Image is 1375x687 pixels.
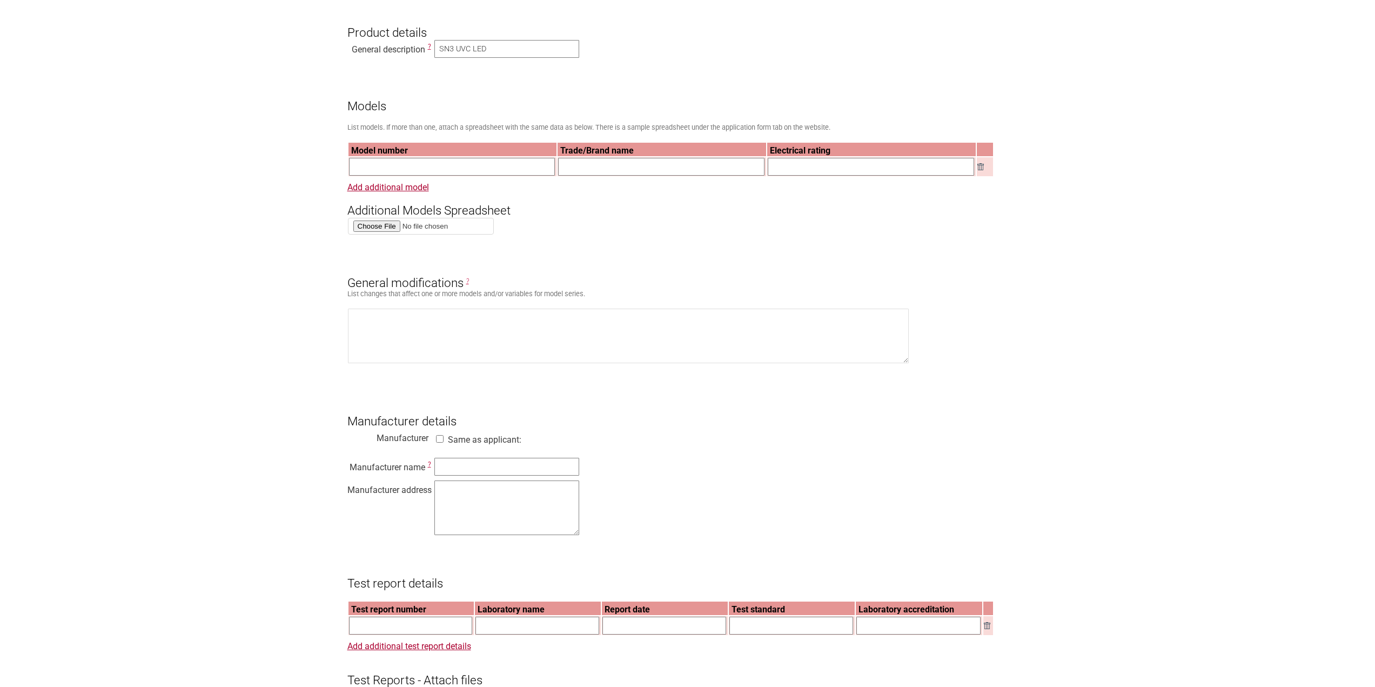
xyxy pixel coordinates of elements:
[347,655,1028,687] h3: Test Reports - Attach files
[466,277,469,285] span: General Modifications are changes that affect one or more models. E.g. Alternative brand names or...
[347,182,429,192] a: Add additional model
[347,290,585,298] small: List changes that affect one or more models and/or variables for model series.
[767,143,976,156] th: Electrical rating
[428,43,431,50] span: This is a description of the “type” of electrical equipment being more specific than the Regulato...
[347,482,428,493] div: Manufacturer address
[347,430,428,441] div: Manufacturer
[729,602,855,615] th: Test standard
[448,435,521,445] label: Same as applicant:
[977,163,984,170] img: Remove
[347,8,1028,40] h3: Product details
[347,42,428,52] div: General description
[347,396,1028,429] h3: Manufacturer details
[347,558,1028,590] h3: Test report details
[428,461,431,468] span: This is the name of the manufacturer of the electrical product to be approved.
[856,602,982,615] th: Laboratory accreditation
[984,622,990,629] img: Remove
[347,459,428,470] div: Manufacturer name
[602,602,728,615] th: Report date
[347,257,1028,290] h3: General modifications
[348,143,557,156] th: Model number
[347,81,1028,113] h3: Models
[348,602,474,615] th: Test report number
[558,143,766,156] th: Trade/Brand name
[347,185,1028,218] h3: Additional Models Spreadsheet
[347,123,830,131] small: List models. If more than one, attach a spreadsheet with the same data as below. There is a sampl...
[347,641,471,651] a: Add additional test report details
[475,602,601,615] th: Laboratory name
